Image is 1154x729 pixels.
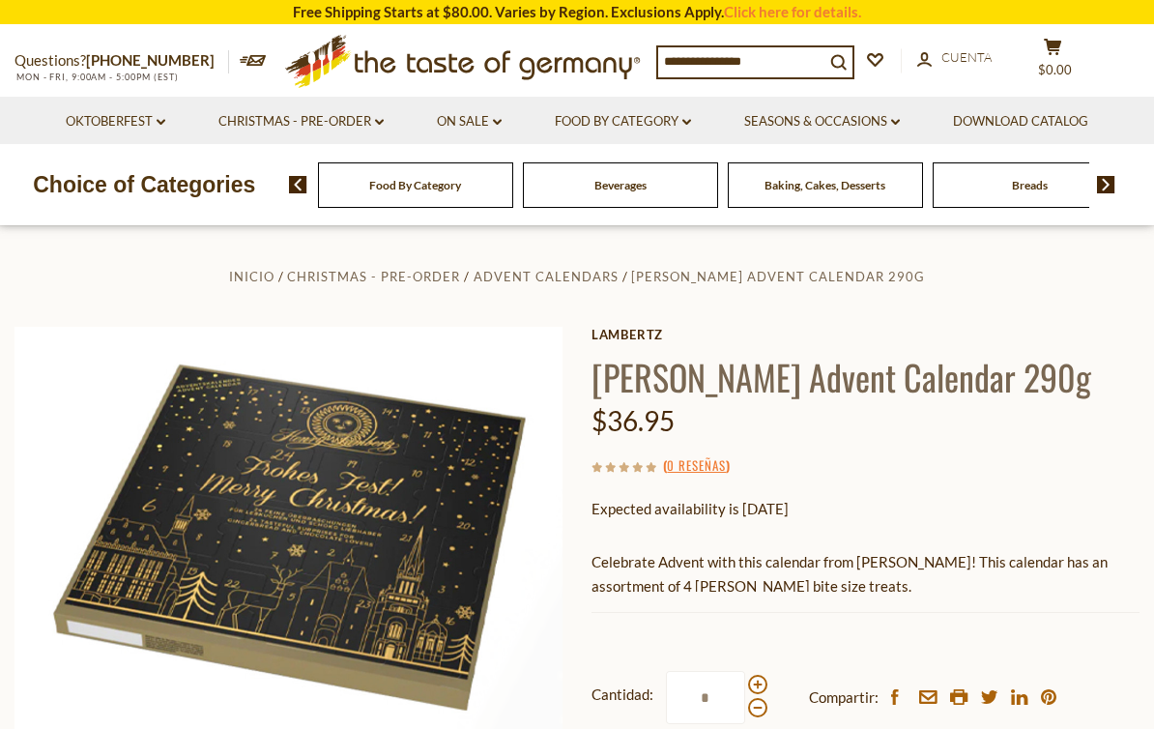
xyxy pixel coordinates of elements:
[724,3,861,20] a: Click here for details.
[666,671,745,724] input: Cantidad:
[591,355,1140,398] h1: [PERSON_NAME] Advent Calendar 290g
[941,49,992,65] span: Cuenta
[744,111,900,132] a: Seasons & Occasions
[14,48,229,73] p: Questions?
[809,685,879,710] span: Compartir:
[229,269,274,284] a: Inicio
[591,550,1140,598] p: Celebrate Advent with this calendar from [PERSON_NAME]! This calendar has an assortment of 4 [PER...
[474,269,619,284] a: Advent Calendars
[66,111,165,132] a: Oktoberfest
[437,111,502,132] a: On Sale
[591,404,675,437] span: $36.95
[591,327,1140,342] a: Lambertz
[663,455,730,475] span: ( )
[86,51,215,69] a: [PHONE_NUMBER]
[14,72,179,82] span: MON - FRI, 9:00AM - 5:00PM (EST)
[555,111,691,132] a: Food By Category
[1024,38,1082,86] button: $0.00
[1012,178,1048,192] a: Breads
[289,176,307,193] img: previous arrow
[953,111,1088,132] a: Download Catalog
[667,455,726,477] a: 0 reseñas
[631,269,925,284] a: [PERSON_NAME] Advent Calendar 290g
[218,111,384,132] a: Christmas - PRE-ORDER
[591,683,653,707] strong: Cantidad:
[591,497,1140,521] p: Expected availability is [DATE]
[765,178,885,192] a: Baking, Cakes, Desserts
[1097,176,1115,193] img: next arrow
[594,178,647,192] a: Beverages
[287,269,460,284] a: Christmas - PRE-ORDER
[917,47,992,69] a: Cuenta
[369,178,461,192] a: Food By Category
[1038,62,1072,77] span: $0.00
